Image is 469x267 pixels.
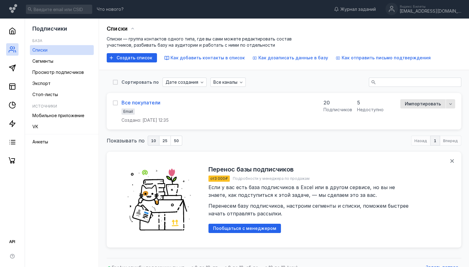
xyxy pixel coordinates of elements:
[121,117,169,123] span: Создано: [DATE] 12:35
[117,55,152,61] span: Создать список
[174,139,179,143] span: 50
[258,55,328,60] span: Как дозаписать данные в базу
[30,137,94,147] a: Анкеты
[107,137,145,144] span: Показывать по
[210,78,246,87] button: Все каналы
[171,55,245,60] span: Как добавить контакты в список
[32,70,84,75] span: Просмотр подписчиков
[400,9,461,14] div: [EMAIL_ADDRESS][DOMAIN_NAME]
[97,7,124,11] span: Что нового?
[26,5,92,14] input: Введите email или CSID
[123,109,133,114] span: Email
[32,47,47,53] span: Списки
[32,81,51,86] span: Экспорт
[32,58,53,64] span: Сегменты
[32,38,42,43] h5: База
[122,161,199,238] img: ede9931b45d85a8c5f1be7e1d817e0cd.png
[208,224,281,233] button: Пообщаться с менеджером
[32,25,67,32] span: Подписчики
[30,67,94,77] a: Просмотр подписчиков
[400,99,446,108] button: Импортировать
[213,226,276,231] span: Пообщаться с менеджером
[213,80,237,85] span: Все каналы
[30,122,94,132] a: VK
[357,99,384,106] div: 5
[163,139,167,143] span: 25
[121,80,159,84] div: Сортировать по
[331,6,379,12] a: Журнал заданий
[148,136,159,146] button: 10
[233,176,310,181] span: Подробности у менеджера по продажам
[32,92,58,97] span: Стоп-листы
[164,55,245,61] button: Как добавить контакты в список
[163,78,207,87] button: Дате создания
[323,107,352,113] div: подписчиков
[405,101,441,107] span: Импортировать
[30,90,94,100] a: Стоп-листы
[323,99,352,106] div: 20
[121,99,160,106] a: Все покупатели
[107,36,292,48] span: Списки — группа контактов одного типа, где вы сами можете редактировать состав участников, разбив...
[208,166,294,173] h2: Перенос базы подписчиков
[357,107,384,113] div: недоступно
[210,176,228,181] span: от 3 000 ₽
[30,56,94,66] a: Сегменты
[30,78,94,88] a: Экспорт
[159,136,171,146] button: 25
[151,139,156,143] span: 10
[208,184,410,217] span: Если у вас есть база подписчиков в Excel или в другом сервисе, но вы не знаете, как подступиться ...
[107,25,128,32] span: Списки
[32,124,38,129] span: VK
[335,55,431,61] button: Как отправить письмо подтверждения
[252,55,328,61] button: Как дозаписать данные в базу
[166,80,198,85] span: Дате создания
[340,6,376,12] span: Журнал заданий
[94,7,127,11] a: Что нового?
[32,139,48,144] span: Анкеты
[400,5,461,8] div: Яндекс Билеты
[32,104,57,108] h5: Источники
[107,53,157,62] button: Создать список
[30,111,94,121] a: Мобильное приложение
[30,45,94,55] a: Списки
[342,55,431,60] span: Как отправить письмо подтверждения
[171,136,182,146] button: 50
[32,113,84,118] span: Мобильное приложение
